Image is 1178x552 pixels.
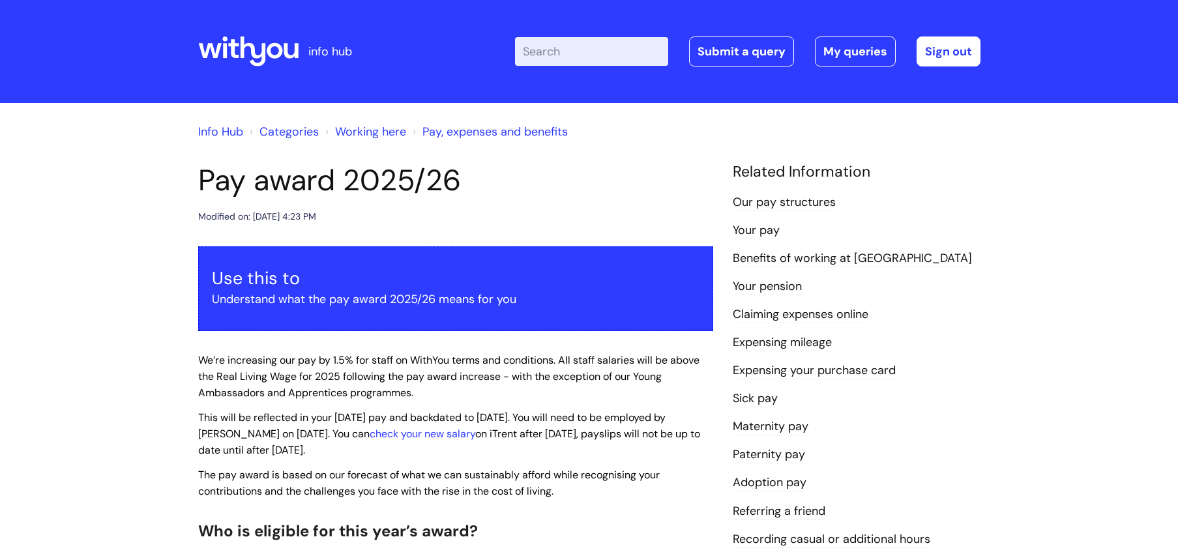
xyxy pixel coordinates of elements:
[733,390,778,407] a: Sick pay
[198,209,316,225] div: Modified on: [DATE] 4:23 PM
[198,411,700,457] span: This will be reflected in your [DATE] pay and backdated to [DATE]. You will need to be employed b...
[733,334,832,351] a: Expensing mileage
[733,222,780,239] a: Your pay
[733,531,930,548] a: Recording casual or additional hours
[815,36,896,66] a: My queries
[308,41,352,62] p: info hub
[322,121,406,142] li: Working here
[733,163,980,181] h4: Related Information
[259,124,319,139] a: Categories
[198,353,699,399] span: We’re increasing our pay by 1.5% for staff on WithYou terms and conditions. All staff salaries wi...
[733,446,805,463] a: Paternity pay
[370,427,475,441] a: check your new salary
[409,121,568,142] li: Pay, expenses and benefits
[733,362,896,379] a: Expensing your purchase card
[733,306,868,323] a: Claiming expenses online
[733,194,836,211] a: Our pay structures
[198,521,478,541] span: Who is eligible for this year’s award?
[198,163,713,198] h1: Pay award 2025/26
[212,289,699,310] p: Understand what the pay award 2025/26 means for you
[733,474,806,491] a: Adoption pay
[198,468,660,498] span: The pay award is based on our forecast of what we can sustainably afford while recognising your c...
[515,36,980,66] div: | -
[733,250,972,267] a: Benefits of working at [GEOGRAPHIC_DATA]
[689,36,794,66] a: Submit a query
[733,278,802,295] a: Your pension
[198,124,243,139] a: Info Hub
[335,124,406,139] a: Working here
[917,36,980,66] a: Sign out
[212,268,699,289] h3: Use this to
[733,418,808,435] a: Maternity pay
[733,503,825,520] a: Referring a friend
[246,121,319,142] li: Solution home
[422,124,568,139] a: Pay, expenses and benefits
[515,37,668,66] input: Search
